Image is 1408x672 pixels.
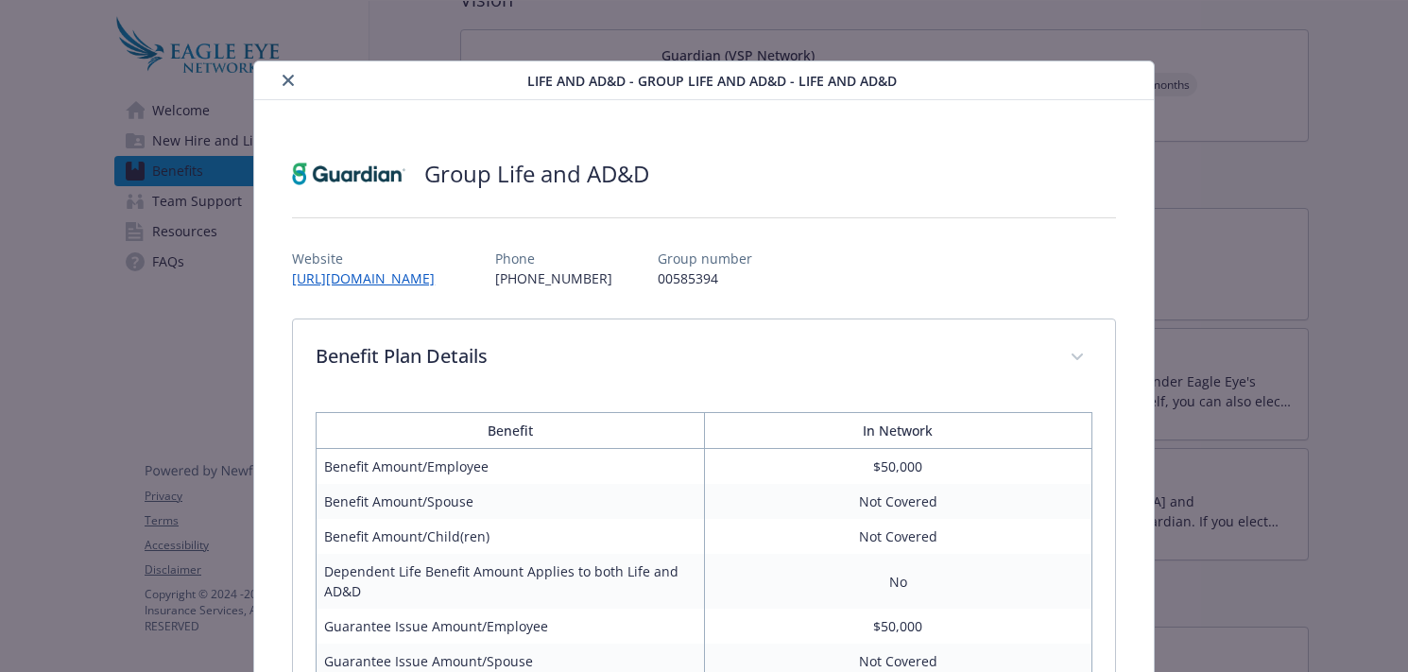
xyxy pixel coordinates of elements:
[317,449,704,485] td: Benefit Amount/Employee
[316,342,1047,370] p: Benefit Plan Details
[293,319,1115,397] div: Benefit Plan Details
[317,609,704,644] td: Guarantee Issue Amount/Employee
[704,609,1091,644] td: $50,000
[704,413,1091,449] th: In Network
[277,69,300,92] button: close
[704,519,1091,554] td: Not Covered
[317,413,704,449] th: Benefit
[658,268,752,288] p: 00585394
[424,158,649,190] h2: Group Life and AD&D
[317,554,704,609] td: Dependent Life Benefit Amount Applies to both Life and AD&D
[495,268,612,288] p: [PHONE_NUMBER]
[292,269,450,287] a: [URL][DOMAIN_NAME]
[317,484,704,519] td: Benefit Amount/Spouse
[495,249,612,268] p: Phone
[527,71,897,91] span: Life and AD&D - Group Life and AD&D - Life and AD&D
[704,449,1091,485] td: $50,000
[292,146,405,202] img: Guardian
[704,484,1091,519] td: Not Covered
[292,249,450,268] p: Website
[658,249,752,268] p: Group number
[704,554,1091,609] td: No
[317,519,704,554] td: Benefit Amount/Child(ren)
